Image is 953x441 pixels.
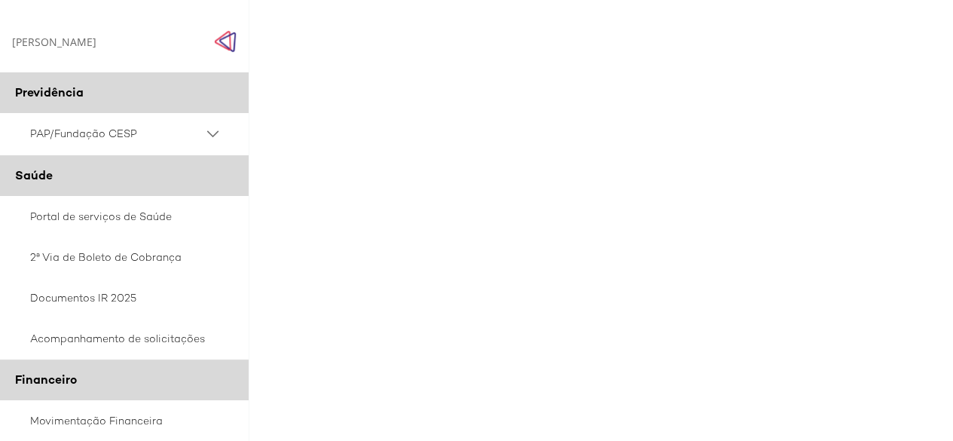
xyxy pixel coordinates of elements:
[214,30,237,53] img: Fechar menu
[12,35,96,49] div: [PERSON_NAME]
[15,167,53,183] span: Saúde
[214,30,237,53] span: Click to close side navigation.
[30,124,203,143] span: PAP/Fundação CESP
[15,372,77,387] span: Financeiro
[15,84,84,100] span: Previdência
